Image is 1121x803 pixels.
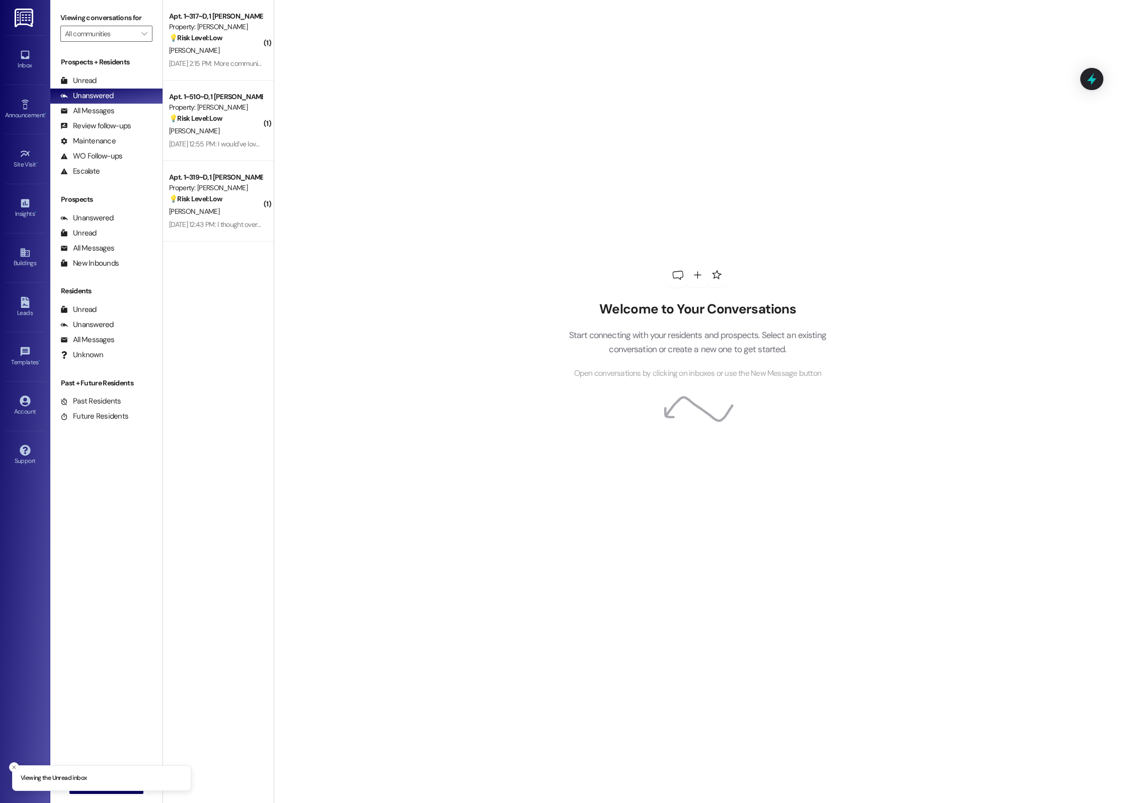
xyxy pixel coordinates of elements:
div: New Inbounds [60,258,119,269]
span: [PERSON_NAME] [169,207,219,216]
img: ResiDesk Logo [15,9,35,27]
strong: 💡 Risk Level: Low [169,33,222,42]
label: Viewing conversations for [60,10,152,26]
div: Property: [PERSON_NAME] [169,183,262,193]
div: Property: [PERSON_NAME] [169,102,262,113]
a: Templates • [5,343,45,370]
span: • [36,159,38,167]
span: [PERSON_NAME] [169,46,219,55]
div: Future Residents [60,411,128,422]
p: Start connecting with your residents and prospects. Select an existing conversation or create a n... [553,328,841,357]
a: Support [5,442,45,469]
span: • [39,357,40,364]
span: • [35,209,36,216]
div: Unanswered [60,213,114,223]
a: Site Visit • [5,145,45,173]
button: Close toast [9,762,19,772]
div: Unread [60,304,97,315]
div: Unanswered [60,91,114,101]
div: Apt. 1~319~D, 1 [PERSON_NAME] [169,172,262,183]
div: [DATE] 12:43 PM: I thought overall the move in process was smooth, however I would have liked it ... [169,220,794,229]
div: WO Follow-ups [60,151,122,162]
span: [PERSON_NAME] [169,126,219,135]
div: All Messages [60,335,114,345]
span: Open conversations by clicking on inboxes or use the New Message button [574,367,821,380]
div: All Messages [60,243,114,254]
div: Past Residents [60,396,121,407]
p: Viewing the Unread inbox [21,774,87,783]
div: Residents [50,286,163,296]
div: Escalate [60,166,100,177]
span: • [45,110,46,117]
div: Maintenance [60,136,116,146]
div: Prospects + Residents [50,57,163,67]
div: Past + Future Residents [50,378,163,388]
a: Account [5,392,45,420]
div: Unread [60,75,97,86]
div: Property: [PERSON_NAME] [169,22,262,32]
input: All communities [65,26,136,42]
div: All Messages [60,106,114,116]
div: [DATE] 12:55 PM: I would've loved a smoother communication process with early move in and more in... [169,139,597,148]
strong: 💡 Risk Level: Low [169,114,222,123]
a: Buildings [5,244,45,271]
div: Apt. 1~317~D, 1 [PERSON_NAME] [169,11,262,22]
div: Unknown [60,350,103,360]
div: Prospects [50,194,163,205]
div: Apt. 1~510~D, 1 [PERSON_NAME] [169,92,262,102]
div: Unanswered [60,319,114,330]
h2: Welcome to Your Conversations [553,301,841,317]
div: [DATE] 2:15 PM: More communication. The "you will receive an email" response to every question is... [169,59,569,68]
a: Leads [5,294,45,321]
strong: 💡 Risk Level: Low [169,194,222,203]
div: Review follow-ups [60,121,131,131]
i:  [141,30,147,38]
div: Unread [60,228,97,238]
a: Inbox [5,46,45,73]
a: Insights • [5,195,45,222]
